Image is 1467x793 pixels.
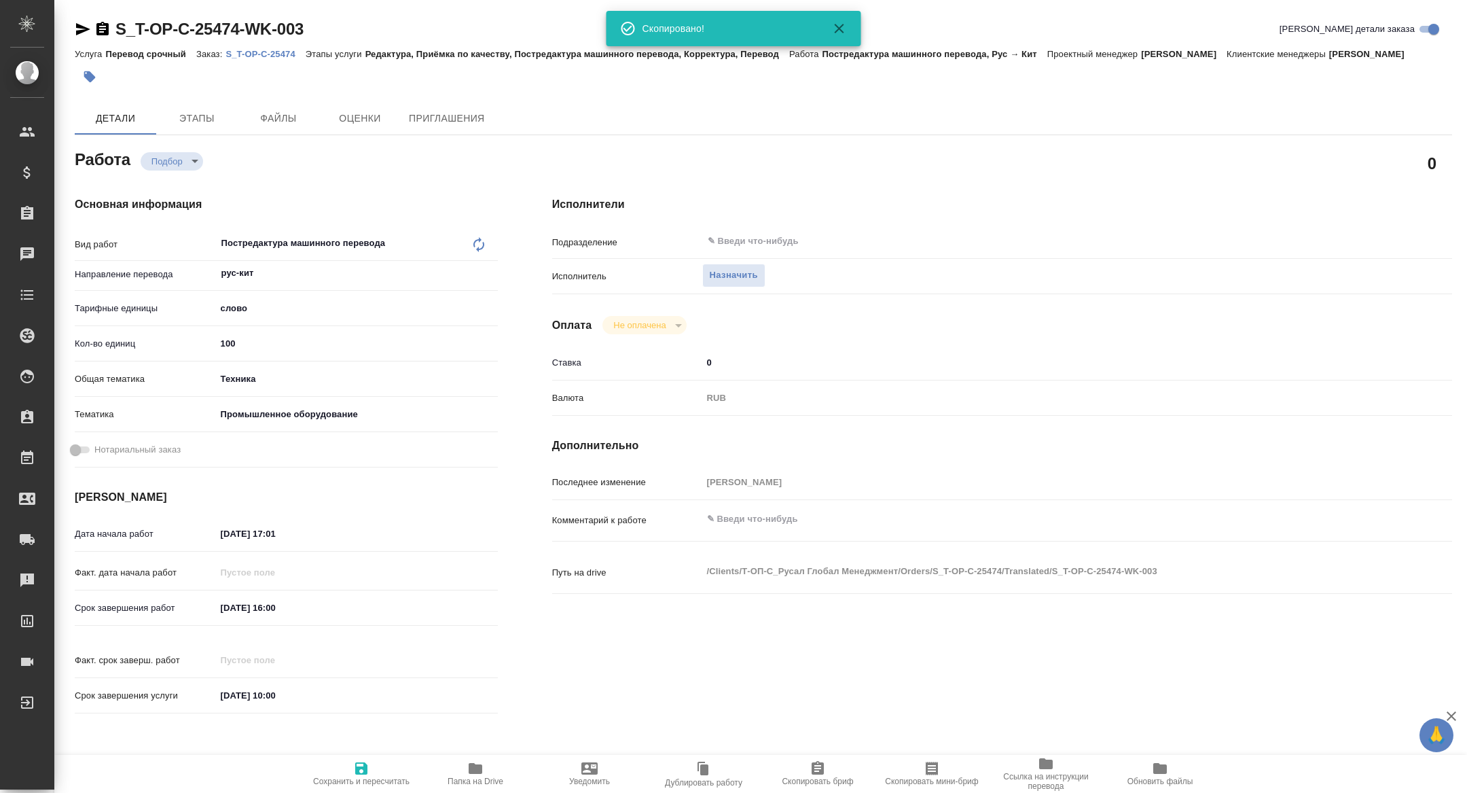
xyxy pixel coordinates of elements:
[75,62,105,92] button: Добавить тэг
[75,527,216,541] p: Дата начала работ
[1141,49,1227,59] p: [PERSON_NAME]
[83,110,148,127] span: Детали
[306,49,365,59] p: Этапы услуги
[327,110,393,127] span: Оценки
[1428,152,1436,175] h2: 0
[665,778,742,788] span: Дублировать работу
[569,777,610,786] span: Уведомить
[602,316,686,334] div: Подбор
[313,777,410,786] span: Сохранить и пересчитать
[216,563,335,582] input: Пустое поле
[1127,777,1193,786] span: Обновить файлы
[702,387,1377,410] div: RUB
[702,560,1377,583] textarea: /Clients/Т-ОП-С_Русал Глобал Менеджмент/Orders/S_T-OP-C-25474/Translated/S_T-OP-C-25474-WK-003
[216,598,335,618] input: ✎ Введи что-нибудь
[225,48,305,59] a: S_T-OP-C-25474
[822,49,1047,59] p: Постредактура машинного перевода, Рус → Кит
[75,689,216,703] p: Срок завершения услуги
[609,319,670,331] button: Не оплачена
[761,755,875,793] button: Скопировать бриф
[702,264,765,287] button: Назначить
[490,272,493,275] button: Open
[1227,49,1329,59] p: Клиентские менеджеры
[789,49,822,59] p: Работа
[702,472,1377,492] input: Пустое поле
[216,403,498,426] div: Промышленное оборудование
[997,772,1095,791] span: Ссылка на инструкции перевода
[75,489,498,506] h4: [PERSON_NAME]
[418,755,532,793] button: Папка на Drive
[75,49,105,59] p: Услуга
[647,755,761,793] button: Дублировать работу
[1329,49,1415,59] p: [PERSON_NAME]
[115,20,304,38] a: S_T-OP-C-25474-WK-003
[94,443,181,457] span: Нотариальный заказ
[552,514,702,527] p: Комментарий к работе
[75,21,91,37] button: Скопировать ссылку для ЯМессенджера
[782,777,853,786] span: Скопировать бриф
[246,110,311,127] span: Файлы
[365,49,789,59] p: Редактура, Приёмка по качеству, Постредактура машинного перевода, Корректура, Перевод
[75,408,216,421] p: Тематика
[552,391,702,405] p: Валюта
[94,21,111,37] button: Скопировать ссылку
[304,755,418,793] button: Сохранить и пересчитать
[642,22,812,35] div: Скопировано!
[702,353,1377,372] input: ✎ Введи что-нибудь
[75,268,216,281] p: Направление перевода
[216,368,498,391] div: Техника
[989,755,1103,793] button: Ссылка на инструкции перевода
[552,317,592,334] h4: Оплата
[1419,718,1453,752] button: 🙏
[552,476,702,489] p: Последнее изменение
[710,268,758,283] span: Назначить
[1047,49,1141,59] p: Проектный менеджер
[552,438,1452,454] h4: Дополнительно
[75,146,130,171] h2: Работа
[75,566,216,580] p: Факт. дата начала работ
[105,49,196,59] p: Перевод срочный
[216,686,335,705] input: ✎ Введи что-нибудь
[552,356,702,370] p: Ставка
[216,297,498,320] div: слово
[75,196,498,213] h4: Основная информация
[75,372,216,386] p: Общая тематика
[141,152,203,171] div: Подбор
[147,156,187,167] button: Подбор
[409,110,485,127] span: Приглашения
[1370,240,1373,243] button: Open
[216,524,335,544] input: ✎ Введи что-нибудь
[75,337,216,351] p: Кол-во единиц
[823,20,856,37] button: Закрыть
[216,650,335,670] input: Пустое поле
[75,654,216,667] p: Факт. срок заверш. работ
[216,334,498,353] input: ✎ Введи что-нибудь
[75,601,216,615] p: Срок завершения работ
[885,777,978,786] span: Скопировать мини-бриф
[552,270,702,283] p: Исполнитель
[1425,721,1448,750] span: 🙏
[1280,22,1415,36] span: [PERSON_NAME] детали заказа
[706,233,1328,249] input: ✎ Введи что-нибудь
[552,236,702,249] p: Подразделение
[75,302,216,315] p: Тарифные единицы
[196,49,225,59] p: Заказ:
[448,777,503,786] span: Папка на Drive
[75,238,216,251] p: Вид работ
[552,196,1452,213] h4: Исполнители
[552,566,702,580] p: Путь на drive
[225,49,305,59] p: S_T-OP-C-25474
[1103,755,1217,793] button: Обновить файлы
[875,755,989,793] button: Скопировать мини-бриф
[164,110,230,127] span: Этапы
[532,755,647,793] button: Уведомить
